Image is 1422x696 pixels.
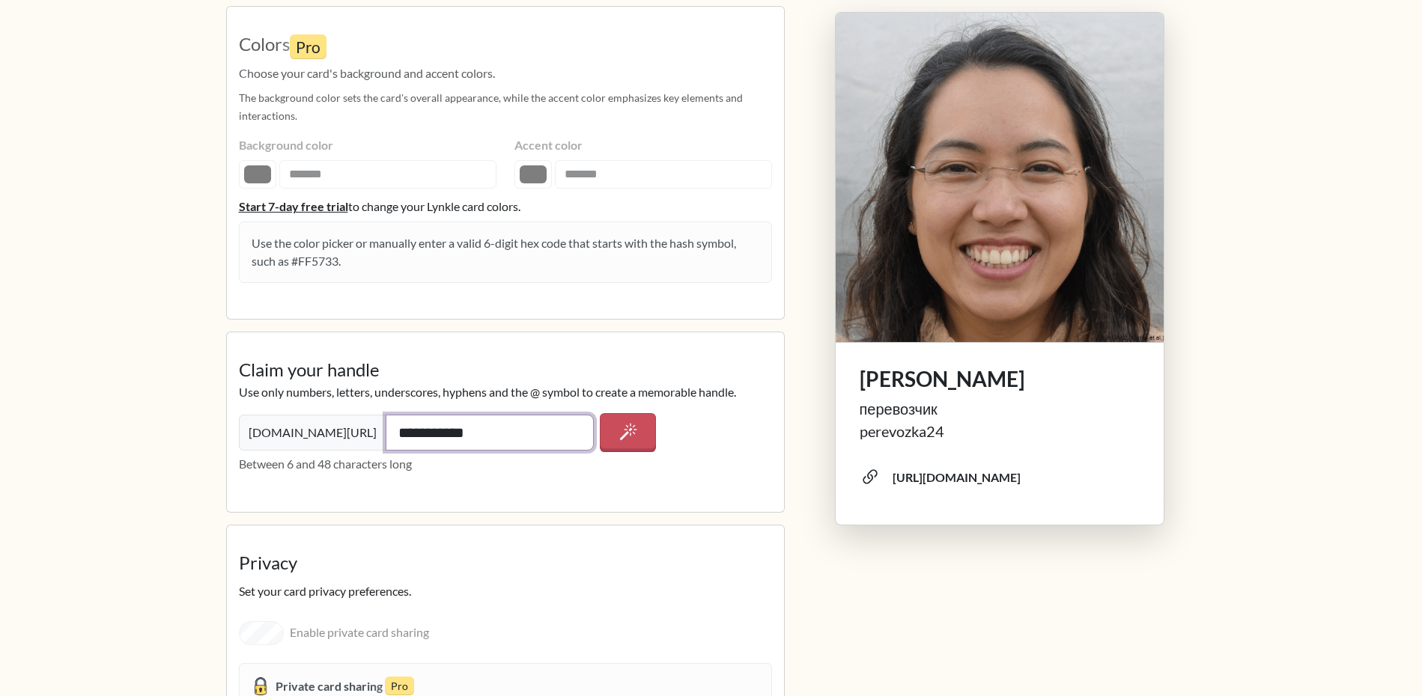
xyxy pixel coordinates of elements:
legend: Claim your handle [239,356,772,383]
strong: Private card sharing [276,679,385,693]
span: Choose your card's background and accent colors. [239,64,772,82]
h1: [PERSON_NAME] [860,367,1140,392]
span: [DOMAIN_NAME][URL] [239,415,386,451]
img: profile picture [836,13,1164,342]
span: to change your Lynkle card colors. [348,199,520,213]
div: перевозчик [860,398,1140,421]
legend: Privacy [239,549,772,582]
img: padlock [252,677,270,695]
small: The background color sets the card's overall appearance, while the accent color emphasizes key el... [239,91,743,122]
p: Use only numbers, letters, underscores, hyphens and the @ symbol to create a memorable handle. [239,383,772,401]
span: Start 7-day free trial [239,198,348,216]
div: perevozka24 [860,421,1140,443]
div: Use the color picker or manually enter a valid 6-digit hex code that starts with the hash symbol,... [239,222,772,283]
small: Pro [385,677,414,695]
button: Generate a handle based on your name and organization [600,413,656,452]
span: Private card sharing is enabled [252,677,270,692]
small: Pro [290,34,326,59]
p: Between 6 and 48 characters long [239,455,772,473]
p: Set your card privacy preferences. [239,582,772,600]
legend: Colors [239,31,772,64]
div: [URL][DOMAIN_NAME] [893,469,1021,487]
span: [URL][DOMAIN_NAME] [860,455,1152,501]
div: Lynkle card preview [803,12,1197,562]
